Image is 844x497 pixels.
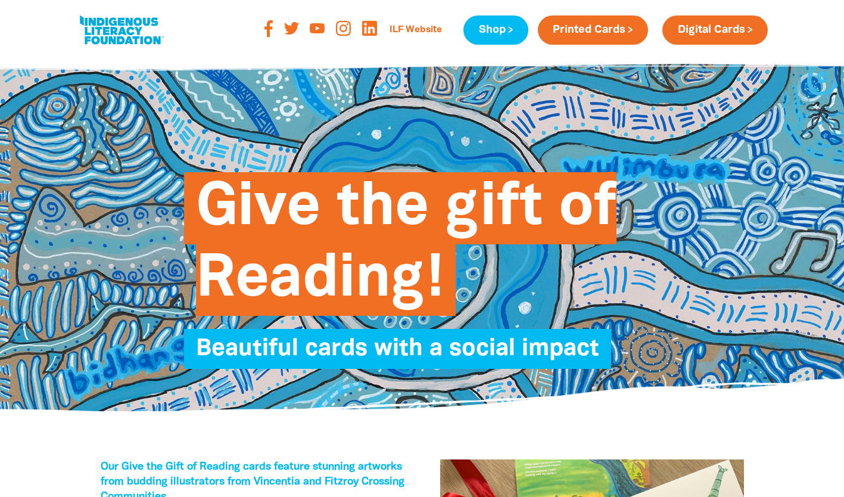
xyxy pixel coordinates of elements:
a: ILF Website [382,21,449,40]
a: Digital Cards [662,15,767,45]
span: Beautiful cards with a social impact [196,338,599,369]
a: Printed Cards [538,15,648,45]
img: facebook-orange-svg-2-f-729-e-svg-b526d2.svg [264,20,273,37]
img: youtube-orange-svg-1-cecf-3-svg-a15d69.svg [310,23,325,34]
span: Give the gift of Reading! [196,181,616,316]
img: instagram-orange-svg-816-f-67-svg-8d2e35.svg [336,21,351,36]
img: twitter-orange-svg-6-e-077-d-svg-0f359f.svg [284,22,299,34]
img: linked-in-logo-orange-png-93c920.png [362,21,377,36]
a: Shop [463,15,528,45]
